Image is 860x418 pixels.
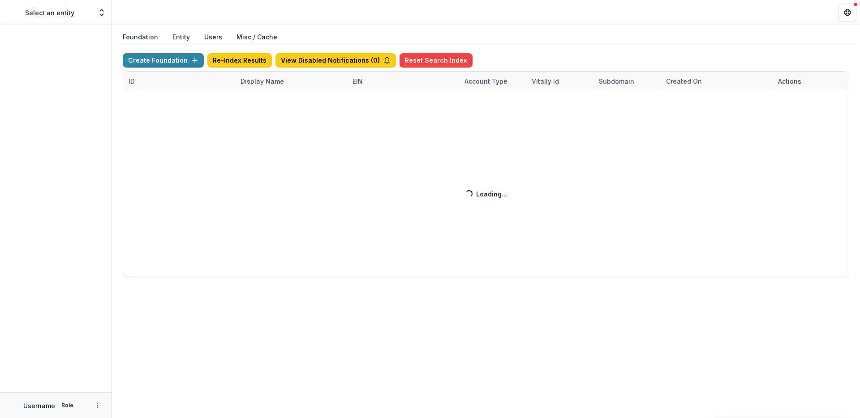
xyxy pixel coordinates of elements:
button: Foundation [116,29,165,46]
button: Entity [165,29,197,46]
button: Users [197,29,229,46]
p: Username [23,401,55,410]
button: Open entity switcher [95,4,108,21]
p: Select an entity [25,8,74,17]
p: Role [59,401,76,409]
button: More [92,400,103,411]
button: Misc / Cache [229,29,284,46]
button: Get Help [838,4,856,21]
